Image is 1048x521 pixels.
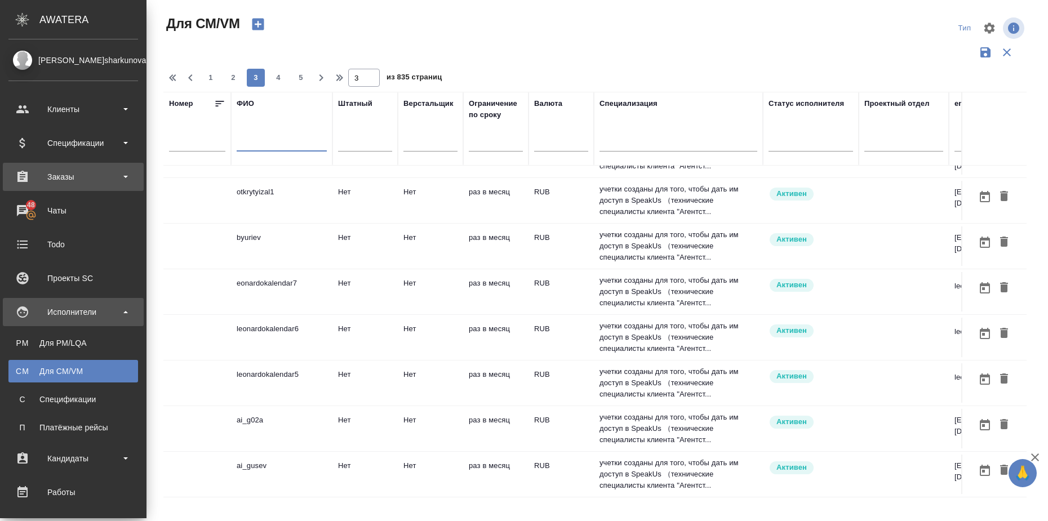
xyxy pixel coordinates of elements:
[14,366,132,377] div: Для CM/VM
[8,236,138,253] div: Todo
[600,98,658,109] div: Специализация
[994,278,1014,299] button: Удалить
[224,69,242,87] button: 2
[864,98,930,109] div: Проектный отдел
[332,318,398,357] td: Нет
[8,484,138,501] div: Работы
[529,181,594,220] td: RUB
[231,272,332,311] td: eonardokalendar7
[463,409,529,448] td: раз в месяц
[463,318,529,357] td: раз в месяц
[769,323,853,339] div: Рядовой исполнитель: назначай с учетом рейтинга
[954,98,974,109] div: email
[600,229,757,263] p: учетки созданы для того, чтобы дать им доступ в SpeakUs （технические специалисты клиента "Агентст...
[975,232,994,253] button: Открыть календарь загрузки
[387,70,442,87] span: из 835 страниц
[332,409,398,448] td: Нет
[8,168,138,185] div: Заказы
[975,460,994,481] button: Открыть календарь загрузки
[398,318,463,357] td: Нет
[776,371,807,382] p: Активен
[776,234,807,245] p: Активен
[600,320,757,354] p: учетки созданы для того, чтобы дать им доступ в SpeakUs （технические специалисты клиента "Агентст...
[953,20,976,37] div: split button
[403,98,454,109] div: Верстальщик
[994,232,1014,253] button: Удалить
[231,409,332,448] td: ai_g02a
[169,98,193,109] div: Номер
[398,455,463,494] td: Нет
[163,15,240,33] span: Для СМ/VM
[14,422,132,433] div: Платёжные рейсы
[292,69,310,87] button: 5
[8,416,138,439] a: ППлатёжные рейсы
[231,363,332,403] td: leonardokalendar5
[769,460,853,475] div: Рядовой исполнитель: назначай с учетом рейтинга
[8,360,138,382] a: CMДля CM/VM
[994,369,1014,390] button: Удалить
[269,69,287,87] button: 4
[954,280,1041,292] p: leonardokalendar7@gm...
[600,275,757,309] p: учетки созданы для того, чтобы дать им доступ в SpeakUs （технические специалисты клиента "Агентст...
[975,278,994,299] button: Открыть календарь загрузки
[8,101,138,118] div: Клиенты
[776,279,807,291] p: Активен
[332,363,398,403] td: Нет
[3,197,144,225] a: 48Чаты
[332,455,398,494] td: Нет
[332,181,398,220] td: Нет
[769,186,853,202] div: Рядовой исполнитель: назначай с учетом рейтинга
[231,226,332,266] td: byuriev
[39,8,146,31] div: AWATERA
[994,460,1014,481] button: Удалить
[8,54,138,66] div: [PERSON_NAME]sharkunova
[14,337,132,349] div: Для PM/LQA
[769,278,853,293] div: Рядовой исполнитель: назначай с учетом рейтинга
[769,98,844,109] div: Статус исполнителя
[463,363,529,403] td: раз в месяц
[245,15,272,34] button: Создать
[3,230,144,259] a: Todo
[954,415,1039,437] p: [EMAIL_ADDRESS][DOMAIN_NAME]
[237,98,254,109] div: ФИО
[529,226,594,266] td: RUB
[332,272,398,311] td: Нет
[463,181,529,220] td: раз в месяц
[954,460,1039,483] p: [EMAIL_ADDRESS][DOMAIN_NAME]
[231,181,332,220] td: otkrytyizal1
[529,409,594,448] td: RUB
[398,409,463,448] td: Нет
[534,98,562,109] div: Валюта
[975,323,994,344] button: Открыть календарь загрузки
[224,72,242,83] span: 2
[976,15,1003,42] span: Настроить таблицу
[463,455,529,494] td: раз в месяц
[769,415,853,430] div: Рядовой исполнитель: назначай с учетом рейтинга
[529,318,594,357] td: RUB
[463,272,529,311] td: раз в месяц
[8,304,138,320] div: Исполнители
[332,226,398,266] td: Нет
[231,455,332,494] td: ai_gusev
[8,388,138,411] a: ССпецификации
[3,264,144,292] a: Проекты SC
[463,226,529,266] td: раз в месяц
[398,226,463,266] td: Нет
[292,72,310,83] span: 5
[994,323,1014,344] button: Удалить
[600,457,757,491] p: учетки созданы для того, чтобы дать им доступ в SpeakUs （технические специалисты клиента "Агентст...
[529,272,594,311] td: RUB
[269,72,287,83] span: 4
[996,42,1018,63] button: Сбросить фильтры
[8,270,138,287] div: Проекты SC
[954,232,1039,255] p: [EMAIL_ADDRESS][DOMAIN_NAME]
[769,232,853,247] div: Рядовой исполнитель: назначай с учетом рейтинга
[975,42,996,63] button: Сохранить фильтры
[398,272,463,311] td: Нет
[600,412,757,446] p: учетки созданы для того, чтобы дать им доступ в SpeakUs （технические специалисты клиента "Агентст...
[8,202,138,219] div: Чаты
[14,394,132,405] div: Спецификации
[954,326,1041,337] p: leonardokalendar6@gm...
[20,199,42,211] span: 48
[529,455,594,494] td: RUB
